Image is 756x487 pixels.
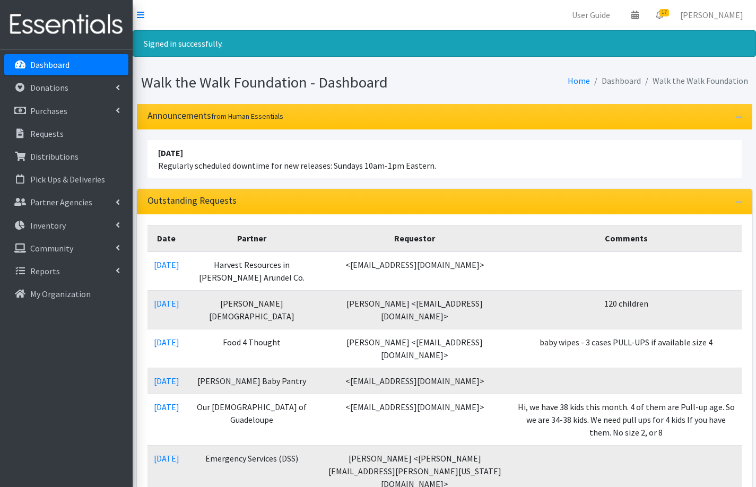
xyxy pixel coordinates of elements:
[30,243,73,254] p: Community
[590,73,641,89] li: Dashboard
[563,4,619,25] a: User Guide
[154,259,179,270] a: [DATE]
[4,283,128,305] a: My Organization
[154,298,179,309] a: [DATE]
[318,368,511,394] td: <[EMAIL_ADDRESS][DOMAIN_NAME]>
[641,73,748,89] li: Walk the Walk Foundation
[30,106,67,116] p: Purchases
[30,174,105,185] p: Pick Ups & Deliveries
[672,4,752,25] a: [PERSON_NAME]
[211,111,283,121] small: from Human Essentials
[647,4,672,25] a: 17
[4,192,128,213] a: Partner Agencies
[4,215,128,236] a: Inventory
[154,453,179,464] a: [DATE]
[186,290,319,329] td: [PERSON_NAME] [DEMOGRAPHIC_DATA]
[186,251,319,291] td: Harvest Resources in [PERSON_NAME] Arundel Co.
[30,266,60,276] p: Reports
[158,147,183,158] strong: [DATE]
[133,30,756,57] div: Signed in successfully.
[30,197,92,207] p: Partner Agencies
[511,329,742,368] td: baby wipes - 3 cases PULL-UPS if available size 4
[147,110,283,121] h3: Announcements
[4,100,128,121] a: Purchases
[186,394,319,445] td: Our [DEMOGRAPHIC_DATA] of Guadeloupe
[147,195,237,206] h3: Outstanding Requests
[4,77,128,98] a: Donations
[186,225,319,251] th: Partner
[4,54,128,75] a: Dashboard
[154,337,179,347] a: [DATE]
[511,394,742,445] td: Hi, we have 38 kids this month. 4 of them are Pull-up age. So we are 34-38 kids. We need pull ups...
[318,290,511,329] td: [PERSON_NAME] <[EMAIL_ADDRESS][DOMAIN_NAME]>
[318,251,511,291] td: <[EMAIL_ADDRESS][DOMAIN_NAME]>
[141,73,441,92] h1: Walk the Walk Foundation - Dashboard
[4,260,128,282] a: Reports
[568,75,590,86] a: Home
[511,225,742,251] th: Comments
[659,9,669,16] span: 17
[30,82,68,93] p: Donations
[186,368,319,394] td: [PERSON_NAME] Baby Pantry
[4,123,128,144] a: Requests
[30,128,64,139] p: Requests
[4,146,128,167] a: Distributions
[4,238,128,259] a: Community
[147,140,742,178] li: Regularly scheduled downtime for new releases: Sundays 10am-1pm Eastern.
[147,225,186,251] th: Date
[30,151,79,162] p: Distributions
[154,402,179,412] a: [DATE]
[318,329,511,368] td: [PERSON_NAME] <[EMAIL_ADDRESS][DOMAIN_NAME]>
[186,329,319,368] td: Food 4 Thought
[154,376,179,386] a: [DATE]
[30,220,66,231] p: Inventory
[4,7,128,42] img: HumanEssentials
[318,225,511,251] th: Requestor
[30,289,91,299] p: My Organization
[4,169,128,190] a: Pick Ups & Deliveries
[30,59,69,70] p: Dashboard
[318,394,511,445] td: <[EMAIL_ADDRESS][DOMAIN_NAME]>
[511,290,742,329] td: 120 children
